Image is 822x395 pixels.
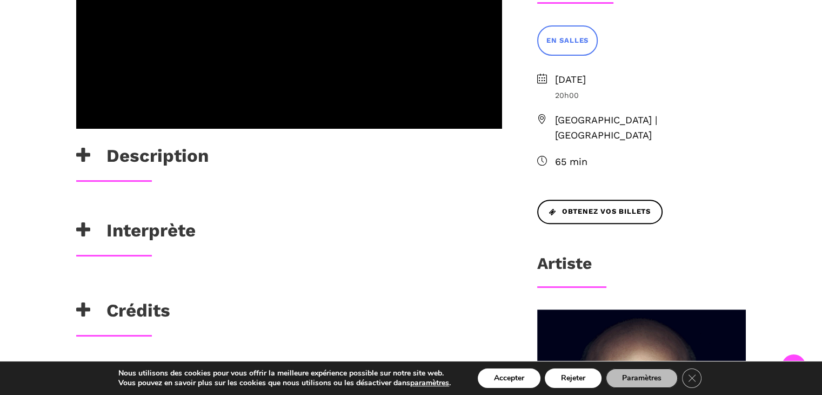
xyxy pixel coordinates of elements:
[118,368,451,378] p: Nous utilisons des cookies pour vous offrir la meilleure expérience possible sur notre site web.
[118,378,451,388] p: Vous pouvez en savoir plus sur les cookies que nous utilisons ou les désactiver dans .
[555,72,746,88] span: [DATE]
[555,154,746,170] span: 65 min
[410,378,449,388] button: paramètres
[549,206,651,218] span: Obtenez vos billets
[555,89,746,101] span: 20h00
[545,368,602,388] button: Rejeter
[555,113,746,144] span: [GEOGRAPHIC_DATA] | [GEOGRAPHIC_DATA]
[546,35,589,47] span: EN SALLES
[478,368,540,388] button: Accepter
[76,300,170,327] h3: Crédits
[606,368,678,388] button: Paramètres
[537,25,598,55] a: EN SALLES
[682,368,701,388] button: Close GDPR Cookie Banner
[537,200,663,224] a: Obtenez vos billets
[537,254,592,281] h3: Artiste
[76,220,196,247] h3: Interprète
